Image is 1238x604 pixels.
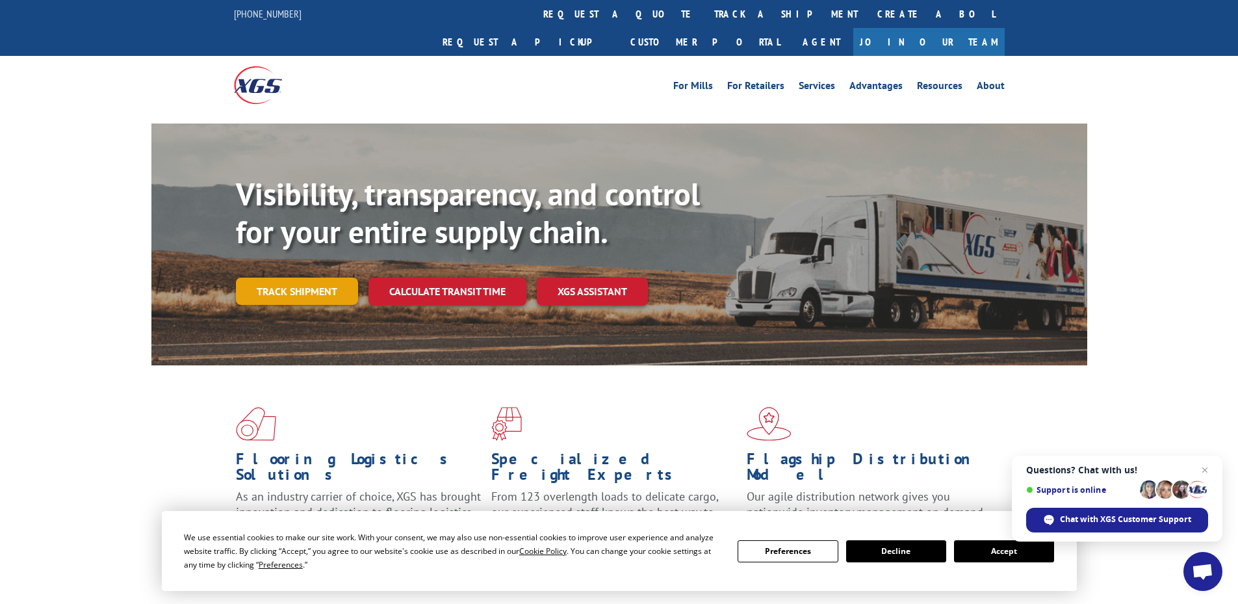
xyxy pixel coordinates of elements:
img: xgs-icon-total-supply-chain-intelligence-red [236,407,276,441]
a: Open chat [1183,552,1222,591]
h1: Flooring Logistics Solutions [236,451,482,489]
a: For Mills [673,81,713,95]
img: xgs-icon-flagship-distribution-model-red [747,407,792,441]
a: For Retailers [727,81,784,95]
a: Calculate transit time [368,278,526,306]
span: As an industry carrier of choice, XGS has brought innovation and dedication to flooring logistics... [236,489,481,535]
a: Join Our Team [853,28,1005,56]
span: Questions? Chat with us! [1026,465,1208,475]
a: Request a pickup [433,28,621,56]
a: Advantages [849,81,903,95]
button: Decline [846,540,946,562]
img: xgs-icon-focused-on-flooring-red [491,407,522,441]
span: Cookie Policy [519,545,567,557]
a: Customer Portal [621,28,790,56]
a: Resources [917,81,962,95]
button: Accept [954,540,1054,562]
p: From 123 overlength loads to delicate cargo, our experienced staff knows the best way to move you... [491,489,737,547]
span: Support is online [1026,485,1135,495]
div: Cookie Consent Prompt [162,511,1077,591]
span: Chat with XGS Customer Support [1060,514,1191,525]
a: Services [799,81,835,95]
a: Agent [790,28,853,56]
a: [PHONE_NUMBER] [234,7,302,20]
a: About [977,81,1005,95]
button: Preferences [738,540,838,562]
span: Chat with XGS Customer Support [1026,508,1208,532]
b: Visibility, transparency, and control for your entire supply chain. [236,174,700,252]
span: Our agile distribution network gives you nationwide inventory management on demand. [747,489,986,519]
span: Preferences [259,559,303,570]
div: We use essential cookies to make our site work. With your consent, we may also use non-essential ... [184,531,722,571]
a: XGS ASSISTANT [537,278,648,306]
h1: Flagship Distribution Model [747,451,992,489]
a: Track shipment [236,278,358,305]
h1: Specialized Freight Experts [491,451,737,489]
